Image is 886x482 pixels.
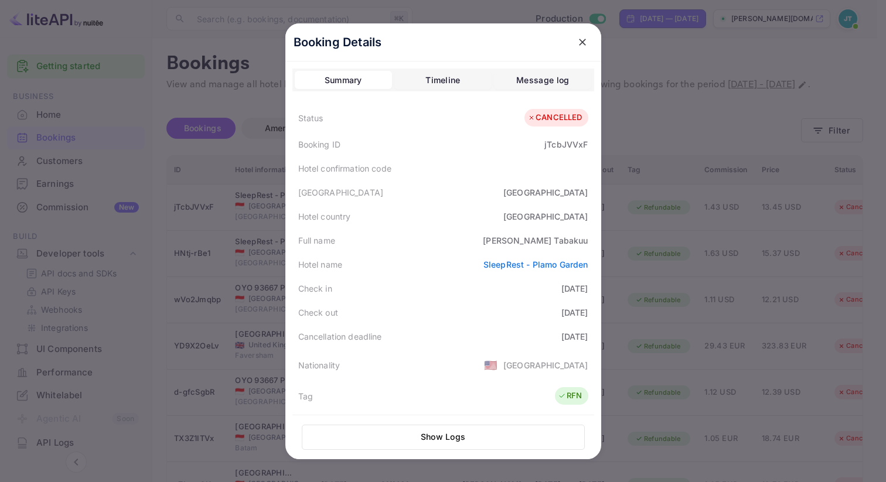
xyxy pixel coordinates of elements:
div: Hotel country [298,210,351,223]
div: Message log [516,73,569,87]
div: Tag [298,390,313,402]
p: Booking Details [294,33,382,51]
span: United States [484,354,497,375]
div: Full name [298,234,335,247]
div: [DATE] [561,330,588,343]
div: [GEOGRAPHIC_DATA] [298,186,384,199]
div: [GEOGRAPHIC_DATA] [503,186,588,199]
div: [GEOGRAPHIC_DATA] [503,210,588,223]
div: Hotel name [298,258,343,271]
div: CANCELLED [527,112,582,124]
button: Message log [494,71,591,90]
div: Booking ID [298,138,341,151]
button: Timeline [394,71,492,90]
div: jTcbJVVxF [544,138,588,151]
button: close [572,32,593,53]
button: Show Logs [302,425,585,450]
div: Timeline [425,73,460,87]
div: Hotel confirmation code [298,162,391,175]
div: Nationality [298,359,340,371]
div: Check in [298,282,332,295]
div: Status [298,112,323,124]
div: [PERSON_NAME] Tabakuu [483,234,588,247]
div: Cancellation deadline [298,330,382,343]
a: SleepRest - Plamo Garden [483,259,588,269]
div: Check out [298,306,338,319]
div: [GEOGRAPHIC_DATA] [503,359,588,371]
button: Summary [295,71,392,90]
div: RFN [558,390,582,402]
div: Summary [325,73,362,87]
div: [DATE] [561,306,588,319]
div: [DATE] [561,282,588,295]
